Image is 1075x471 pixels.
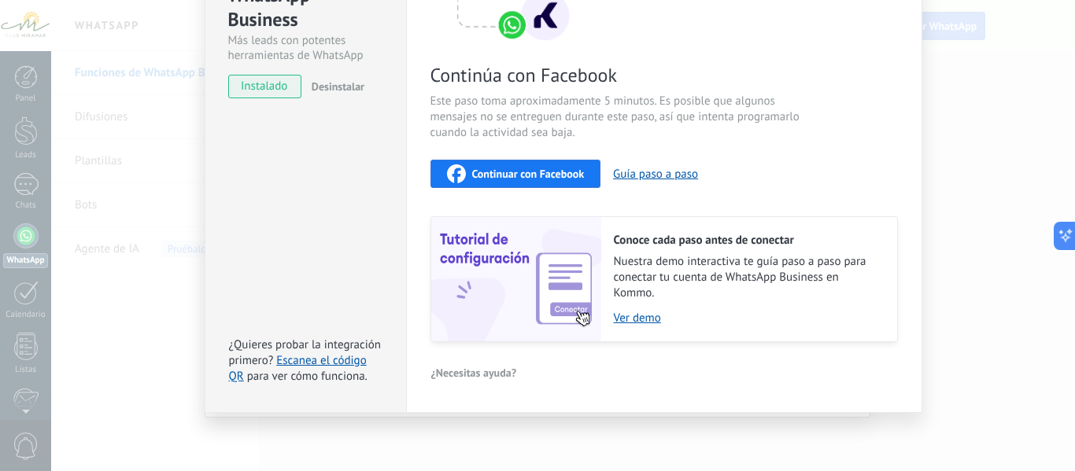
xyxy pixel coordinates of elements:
[430,63,805,87] span: Continúa con Facebook
[229,353,367,384] a: Escanea el código QR
[430,361,518,385] button: ¿Necesitas ayuda?
[247,369,368,384] span: para ver cómo funciona.
[431,367,517,378] span: ¿Necesitas ayuda?
[614,311,881,326] a: Ver demo
[472,168,585,179] span: Continuar con Facebook
[613,167,698,182] button: Guía paso a paso
[614,254,881,301] span: Nuestra demo interactiva te guía paso a paso para conectar tu cuenta de WhatsApp Business en Kommo.
[305,75,364,98] button: Desinstalar
[614,233,881,248] h2: Conoce cada paso antes de conectar
[229,75,301,98] span: instalado
[228,33,383,63] div: Más leads con potentes herramientas de WhatsApp
[229,337,382,368] span: ¿Quieres probar la integración primero?
[312,79,364,94] span: Desinstalar
[430,94,805,141] span: Este paso toma aproximadamente 5 minutos. Es posible que algunos mensajes no se entreguen durante...
[430,160,601,188] button: Continuar con Facebook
